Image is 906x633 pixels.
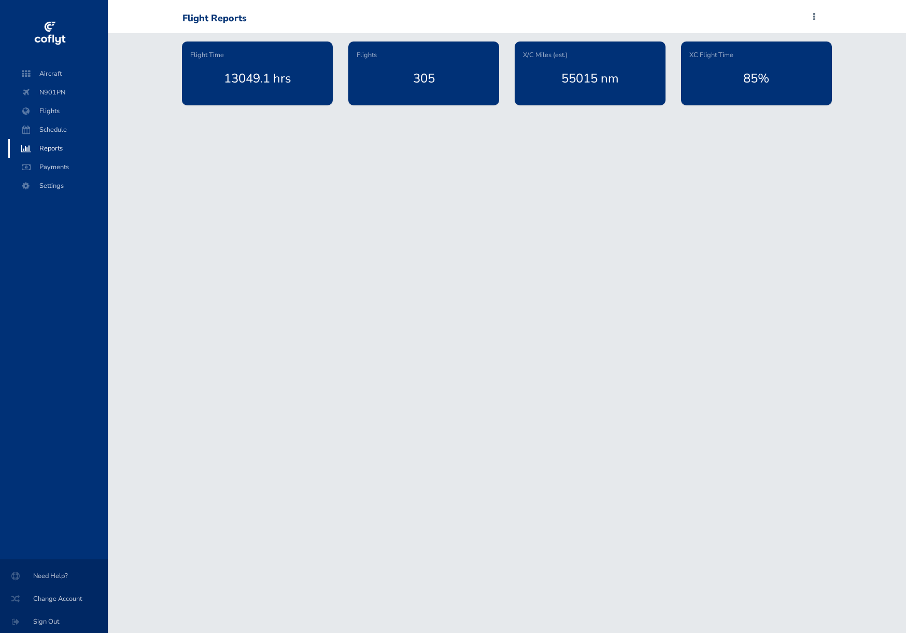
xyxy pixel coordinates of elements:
[19,176,97,195] span: Settings
[12,589,95,608] span: Change Account
[357,60,491,97] div: 305
[19,83,97,102] span: N901PN
[19,120,97,139] span: Schedule
[190,50,224,60] span: Flight Time
[523,60,657,97] div: 55015 nm
[190,60,324,97] div: 13049.1 hrs
[19,158,97,176] span: Payments
[12,612,95,631] span: Sign Out
[689,50,733,60] span: XC Flight Time
[357,50,377,60] span: Flights
[19,139,97,158] span: Reports
[33,18,67,49] img: coflyt logo
[523,50,568,60] span: X/C Miles (est.)
[12,567,95,585] span: Need Help?
[19,102,97,120] span: Flights
[689,60,824,97] div: 85%
[19,64,97,83] span: Aircraft
[182,13,247,24] div: Flight Reports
